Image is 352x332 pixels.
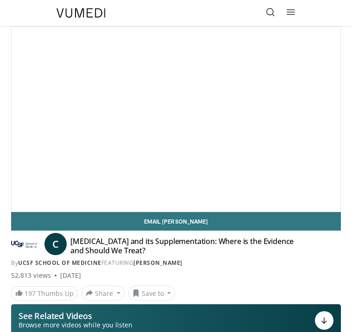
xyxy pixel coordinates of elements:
a: Email [PERSON_NAME] [11,212,341,231]
button: Share [82,286,125,301]
a: UCSF School of Medicine [18,259,101,267]
img: UCSF School of Medicine [11,237,37,251]
span: Browse more videos while you listen [19,320,132,330]
h4: [MEDICAL_DATA] and its Supplementation: Where is the Evidence and Should We Treat? [70,237,304,255]
img: VuMedi Logo [57,8,106,18]
p: See Related Videos [19,311,132,320]
video-js: Video Player [12,27,340,212]
div: By FEATURING [11,259,341,267]
span: 197 [25,289,36,298]
a: [PERSON_NAME] [133,259,182,267]
a: 197 Thumbs Up [11,286,78,301]
span: 52,813 views [11,271,51,280]
a: C [44,233,67,255]
button: Save to [128,286,176,301]
div: [DATE] [60,271,81,280]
